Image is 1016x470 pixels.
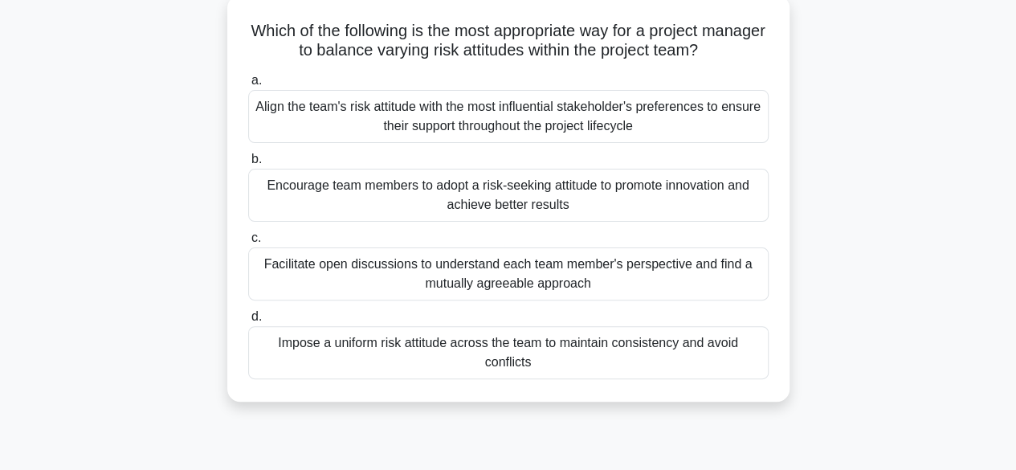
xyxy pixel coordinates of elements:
[251,73,262,87] span: a.
[248,247,769,300] div: Facilitate open discussions to understand each team member's perspective and find a mutually agre...
[248,169,769,222] div: Encourage team members to adopt a risk-seeking attitude to promote innovation and achieve better ...
[251,231,261,244] span: c.
[247,21,770,61] h5: Which of the following is the most appropriate way for a project manager to balance varying risk ...
[251,152,262,166] span: b.
[248,90,769,143] div: Align the team's risk attitude with the most influential stakeholder's preferences to ensure thei...
[251,309,262,323] span: d.
[248,326,769,379] div: Impose a uniform risk attitude across the team to maintain consistency and avoid conflicts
